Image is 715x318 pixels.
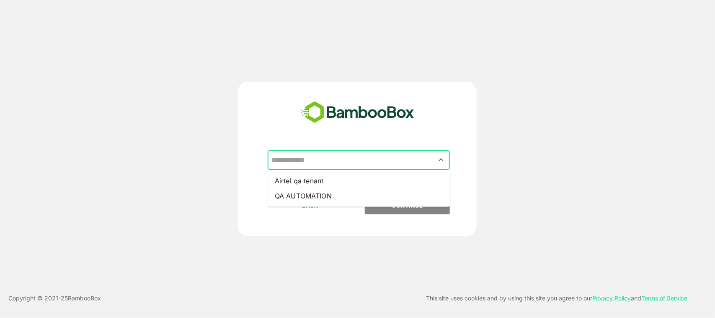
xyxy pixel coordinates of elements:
p: Copyright © 2021- 25 BambooBox [8,293,101,303]
a: Privacy Policy [593,295,631,302]
p: This site uses cookies and by using this site you agree to our and [426,293,688,303]
li: Airtel qa tenant [268,173,450,188]
li: QA AUTOMATION [268,188,450,203]
a: Terms of Service [642,295,688,302]
img: bamboobox [296,99,419,126]
button: Close [436,154,447,166]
